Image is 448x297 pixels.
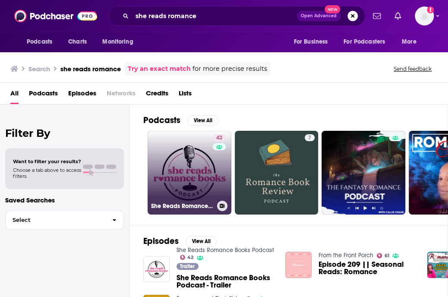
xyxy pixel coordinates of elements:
p: Saved Searches [5,196,124,204]
h2: Episodes [143,236,179,246]
a: Try an exact match [128,64,191,74]
span: Choose a tab above to access filters. [13,167,81,179]
span: For Podcasters [344,36,385,48]
span: Monitoring [102,36,133,48]
a: Show notifications dropdown [391,9,404,23]
span: Networks [107,86,136,104]
button: Send feedback [391,65,434,73]
button: Show profile menu [415,6,434,25]
a: 7 [235,131,319,215]
span: Want to filter your results? [13,158,81,164]
a: Credits [146,86,168,104]
a: Show notifications dropdown [369,9,384,23]
button: Select [5,210,124,230]
a: Episode 209 || Seasonal Reads: Romance [319,261,417,275]
span: Trailer [180,264,195,269]
a: Charts [63,34,92,50]
a: Podcasts [29,86,58,104]
h3: she reads romance [60,65,121,73]
a: 7 [305,134,315,141]
a: She Reads Romance Books Podcast - Trailer [177,274,275,289]
a: PodcastsView All [143,115,218,126]
span: New [325,5,340,13]
img: She Reads Romance Books Podcast - Trailer [143,256,170,282]
a: 61 [377,253,389,258]
button: open menu [396,34,427,50]
button: open menu [96,34,144,50]
a: 42She Reads Romance Books Podcast [148,131,231,215]
span: Logged in as BKusilek [415,6,434,25]
span: Charts [68,36,87,48]
button: open menu [21,34,63,50]
div: Search podcasts, credits, & more... [108,6,365,26]
img: Episode 209 || Seasonal Reads: Romance [285,252,312,278]
span: for more precise results [192,64,267,74]
a: Episodes [68,86,96,104]
button: View All [187,115,218,126]
h3: She Reads Romance Books Podcast [151,202,214,210]
a: 42 [213,134,226,141]
h2: Podcasts [143,115,180,126]
h3: Search [28,65,50,73]
span: Select [6,217,105,223]
img: Podchaser - Follow, Share and Rate Podcasts [14,8,97,24]
h2: Filter By [5,127,124,139]
a: She Reads Romance Books Podcast [177,246,274,254]
img: User Profile [415,6,434,25]
button: View All [186,236,217,246]
span: 7 [308,134,311,142]
a: 42 [180,255,194,260]
a: From the Front Porch [319,252,373,259]
input: Search podcasts, credits, & more... [132,9,297,23]
span: Open Advanced [301,14,337,18]
a: All [10,86,19,104]
button: open menu [287,34,338,50]
span: More [402,36,416,48]
span: 61 [384,254,389,258]
span: 42 [187,256,193,259]
button: Open AdvancedNew [297,11,341,21]
a: Lists [179,86,192,104]
span: Podcasts [27,36,52,48]
svg: Add a profile image [427,6,434,13]
button: open menu [338,34,398,50]
span: For Business [293,36,328,48]
span: 42 [216,134,222,142]
a: EpisodesView All [143,236,217,246]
